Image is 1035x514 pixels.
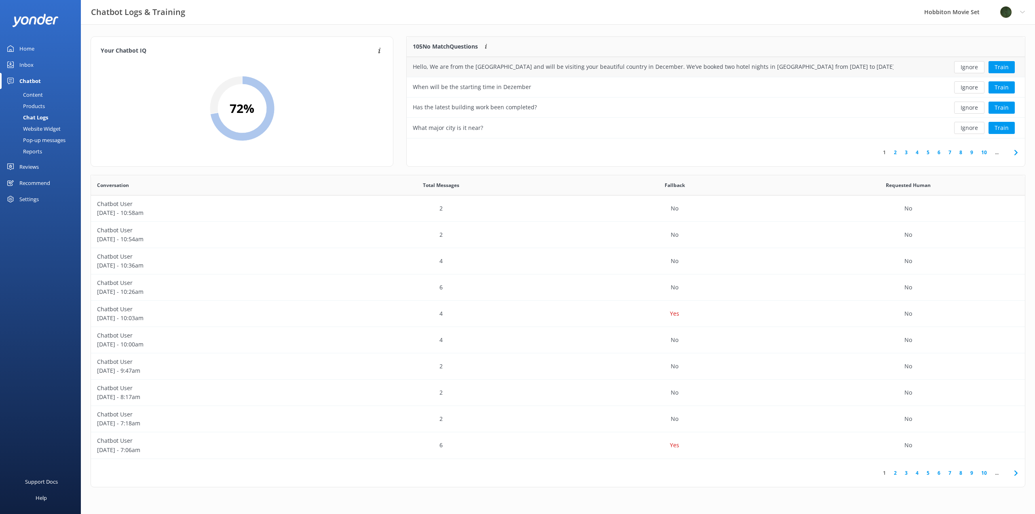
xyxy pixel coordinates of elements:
[19,57,34,73] div: Inbox
[91,327,1025,353] div: row
[19,73,41,89] div: Chatbot
[954,61,984,73] button: Ignore
[966,149,977,156] a: 9
[5,112,48,123] div: Chat Logs
[5,123,61,134] div: Website Widget
[97,252,319,261] p: Chatbot User
[413,123,483,132] div: What major city is it near?
[879,149,890,156] a: 1
[97,200,319,208] p: Chatbot User
[890,469,901,477] a: 2
[91,432,1025,459] div: row
[439,388,443,397] p: 2
[19,175,50,191] div: Recommend
[977,469,991,477] a: 10
[97,393,319,401] p: [DATE] - 8:17am
[5,100,81,112] a: Products
[91,6,185,19] h3: Chatbot Logs & Training
[989,102,1015,114] button: Train
[989,122,1015,134] button: Train
[670,441,679,450] p: Yes
[97,181,129,189] span: Conversation
[97,331,319,340] p: Chatbot User
[904,388,912,397] p: No
[5,89,43,100] div: Content
[989,81,1015,93] button: Train
[5,146,81,157] a: Reports
[671,362,678,371] p: No
[97,366,319,375] p: [DATE] - 9:47am
[954,81,984,93] button: Ignore
[407,77,1025,98] div: row
[977,149,991,156] a: 10
[413,103,537,112] div: Has the latest building work been completed?
[91,380,1025,406] div: row
[991,149,1003,156] span: ...
[670,309,679,318] p: Yes
[923,469,934,477] a: 5
[407,118,1025,138] div: row
[439,441,443,450] p: 6
[901,149,912,156] a: 3
[665,181,685,189] span: Fallback
[230,99,254,118] h2: 72 %
[954,102,984,114] button: Ignore
[439,336,443,344] p: 4
[91,406,1025,432] div: row
[91,301,1025,327] div: row
[97,446,319,455] p: [DATE] - 7:06am
[25,474,58,490] div: Support Docs
[91,274,1025,301] div: row
[407,57,1025,138] div: grid
[5,134,81,146] a: Pop-up messages
[904,441,912,450] p: No
[423,181,459,189] span: Total Messages
[955,149,966,156] a: 8
[904,336,912,344] p: No
[19,159,39,175] div: Reviews
[671,230,678,239] p: No
[904,309,912,318] p: No
[97,226,319,235] p: Chatbot User
[5,123,81,134] a: Website Widget
[671,204,678,213] p: No
[934,469,944,477] a: 6
[101,47,376,55] h4: Your Chatbot IQ
[912,149,923,156] a: 4
[97,340,319,349] p: [DATE] - 10:00am
[36,490,47,506] div: Help
[97,436,319,445] p: Chatbot User
[901,469,912,477] a: 3
[671,388,678,397] p: No
[923,149,934,156] a: 5
[97,384,319,393] p: Chatbot User
[671,283,678,292] p: No
[5,146,42,157] div: Reports
[413,62,893,71] div: Hello, We are from the [GEOGRAPHIC_DATA] and will be visiting your beautiful country in December....
[407,57,1025,77] div: row
[91,195,1025,222] div: row
[12,14,59,27] img: yonder-white-logo.png
[904,283,912,292] p: No
[97,235,319,244] p: [DATE] - 10:54am
[407,98,1025,118] div: row
[19,40,34,57] div: Home
[671,257,678,265] p: No
[439,362,443,371] p: 2
[413,42,478,51] p: 105 No Match Questions
[97,278,319,287] p: Chatbot User
[1000,6,1012,18] img: 34-1720495293.png
[97,419,319,428] p: [DATE] - 7:18am
[944,149,955,156] a: 7
[91,248,1025,274] div: row
[97,357,319,366] p: Chatbot User
[879,469,890,477] a: 1
[91,222,1025,248] div: row
[671,336,678,344] p: No
[5,89,81,100] a: Content
[890,149,901,156] a: 2
[954,122,984,134] button: Ignore
[904,362,912,371] p: No
[989,61,1015,73] button: Train
[439,204,443,213] p: 2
